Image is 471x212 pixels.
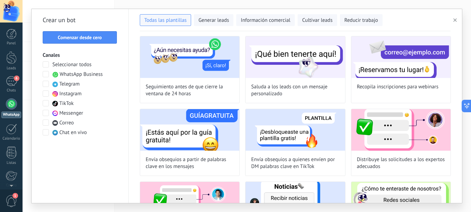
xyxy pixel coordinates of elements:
div: Chats [1,88,22,93]
button: Comenzar desde cero [43,31,117,44]
img: Seguimiento antes de que cierre la ventana de 24 horas [140,36,239,78]
h2: Crear un bot [43,15,117,26]
h3: Canales [43,52,117,59]
div: Calendario [1,136,22,141]
img: Distribuye las solicitudes a los expertos adecuados [351,109,451,151]
span: Generar leads [198,17,229,24]
span: Correo [59,120,74,126]
button: Reducir trabajo [340,14,383,26]
span: Reducir trabajo [344,17,378,24]
div: Leads [1,66,22,71]
span: Seguimiento antes de que cierre la ventana de 24 horas [146,83,234,97]
div: WhatsApp [1,112,21,118]
img: Saluda a los leads con un mensaje personalizado [246,36,345,78]
span: Información comercial [241,17,290,24]
span: Telegram [59,81,80,88]
span: Recopila inscripciones para webinars [357,83,438,90]
span: Envía obsequios a partir de palabras clave en los mensajes [146,156,234,170]
img: Envía obsequios a partir de palabras clave en los mensajes [140,109,239,151]
button: Generar leads [194,14,233,26]
button: Cultivar leads [298,14,337,26]
span: Seleccionar todos [52,61,92,68]
span: Distribuye las solicitudes a los expertos adecuados [357,156,445,170]
span: TikTok [59,100,74,107]
img: Recopila inscripciones para webinars [351,36,451,78]
span: Instagram [59,90,82,97]
span: Saluda a los leads con un mensaje personalizado [251,83,339,97]
span: Comenzar desde cero [58,35,102,40]
span: Envía obsequios a quienes envíen por DM palabras clave en TikTok [251,156,339,170]
button: Información comercial [236,14,295,26]
span: 6 [14,76,19,81]
span: Chat en vivo [59,129,87,136]
div: Listas [1,161,22,165]
button: Todas las plantillas [140,14,191,26]
span: Todas las plantillas [144,17,187,24]
span: Cultivar leads [302,17,332,24]
span: WhatsApp Business [60,71,103,78]
img: Envía obsequios a quienes envíen por DM palabras clave en TikTok [246,109,345,151]
div: Panel [1,41,22,46]
span: 1 [12,193,18,198]
span: Messenger [59,110,83,117]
